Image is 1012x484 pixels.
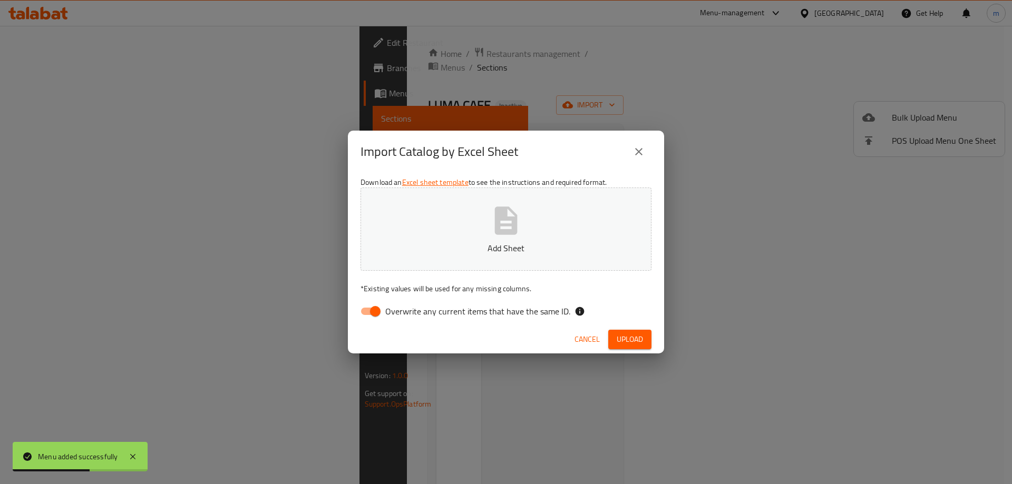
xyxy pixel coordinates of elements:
[385,305,570,318] span: Overwrite any current items that have the same ID.
[361,283,651,294] p: Existing values will be used for any missing columns.
[361,187,651,271] button: Add Sheet
[608,330,651,349] button: Upload
[348,173,664,325] div: Download an to see the instructions and required format.
[575,306,585,317] svg: If the overwrite option isn't selected, then the items that match an existing ID will be ignored ...
[575,333,600,346] span: Cancel
[377,242,635,254] p: Add Sheet
[617,333,643,346] span: Upload
[402,175,469,189] a: Excel sheet template
[38,451,118,462] div: Menu added successfully
[626,139,651,164] button: close
[570,330,604,349] button: Cancel
[361,143,518,160] h2: Import Catalog by Excel Sheet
